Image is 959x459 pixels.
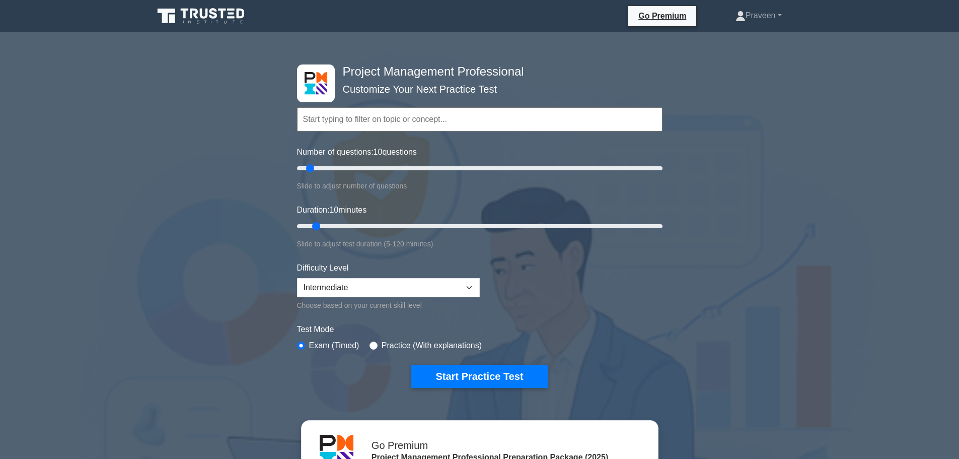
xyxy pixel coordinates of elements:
[297,299,480,311] div: Choose based on your current skill level
[632,10,692,22] a: Go Premium
[297,107,662,132] input: Start typing to filter on topic or concept...
[411,365,547,388] button: Start Practice Test
[339,64,613,79] h4: Project Management Professional
[329,206,338,214] span: 10
[309,340,359,352] label: Exam (Timed)
[297,180,662,192] div: Slide to adjust number of questions
[374,148,383,156] span: 10
[297,204,367,216] label: Duration: minutes
[711,6,806,26] a: Praveen
[297,323,662,336] label: Test Mode
[297,238,662,250] div: Slide to adjust test duration (5-120 minutes)
[382,340,482,352] label: Practice (With explanations)
[297,146,417,158] label: Number of questions: questions
[297,262,349,274] label: Difficulty Level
